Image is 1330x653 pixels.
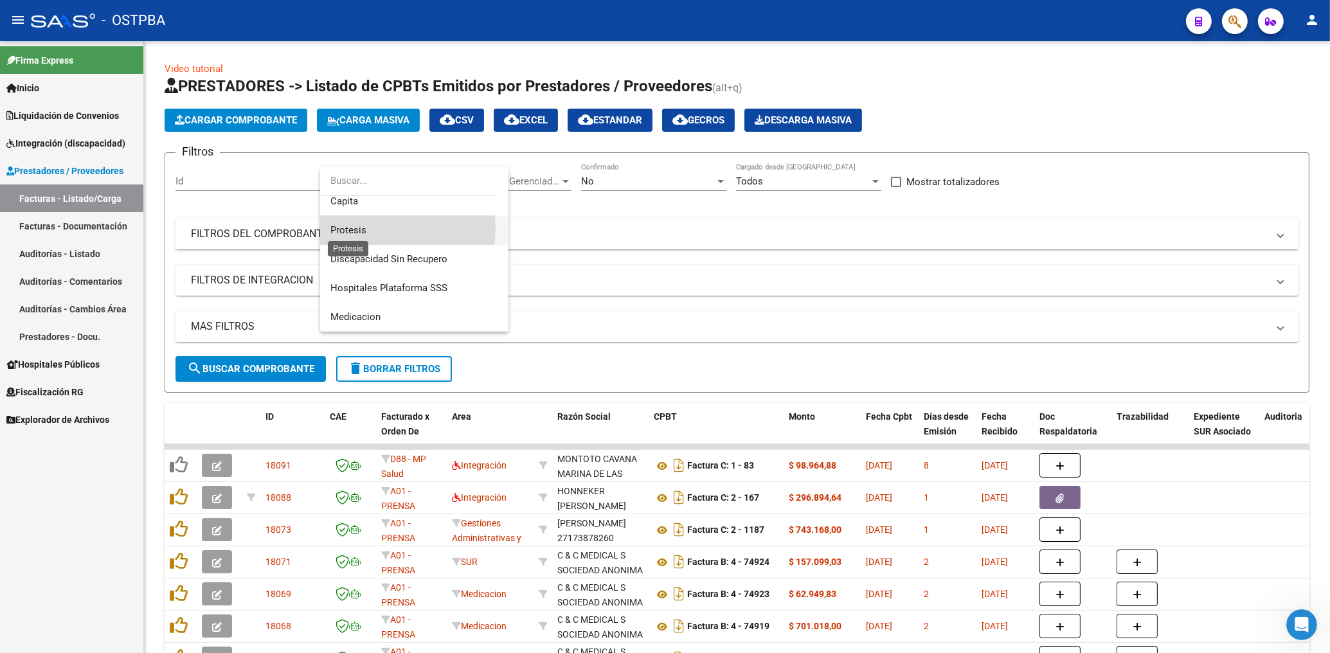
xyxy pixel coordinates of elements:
span: Discapacidad Sin Recupero [330,253,447,265]
span: Capita [330,195,358,207]
span: Hospitales Plataforma SSS [330,282,447,294]
span: Medicacion [330,311,381,323]
span: Protesis [330,224,366,236]
iframe: Intercom live chat [1286,609,1317,640]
